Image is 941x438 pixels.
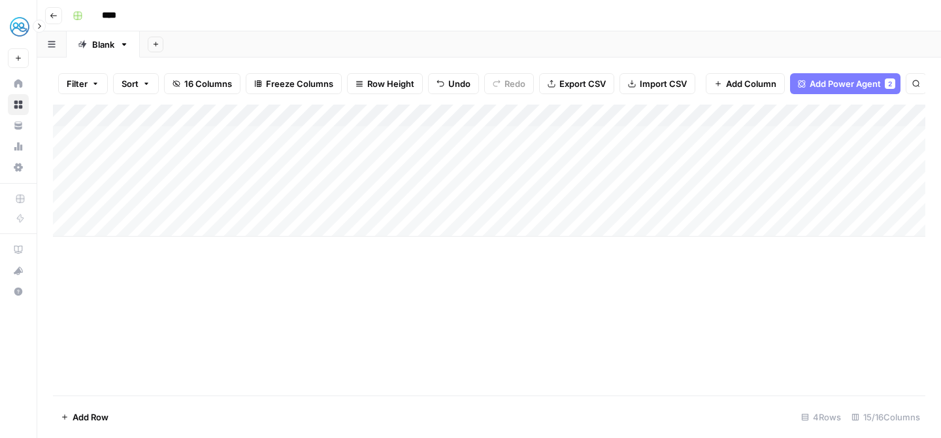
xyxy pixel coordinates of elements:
button: What's new? [8,260,29,281]
span: Add Row [73,411,108,424]
button: Filter [58,73,108,94]
button: Add Row [53,407,116,428]
span: Filter [67,77,88,90]
a: Settings [8,157,29,178]
a: Blank [67,31,140,58]
span: Add Power Agent [810,77,881,90]
button: Add Power Agent2 [790,73,900,94]
button: Sort [113,73,159,94]
span: Sort [122,77,139,90]
a: Home [8,73,29,94]
span: Import CSV [640,77,687,90]
div: 4 Rows [796,407,846,428]
button: Row Height [347,73,423,94]
a: Browse [8,94,29,115]
span: Row Height [367,77,414,90]
div: Blank [92,38,114,51]
div: 2 [885,78,895,89]
div: What's new? [8,261,28,280]
span: Export CSV [559,77,606,90]
button: Undo [428,73,479,94]
span: Redo [504,77,525,90]
button: Add Column [706,73,785,94]
img: MyHealthTeam Logo [8,15,31,39]
span: Undo [448,77,470,90]
button: Export CSV [539,73,614,94]
button: Workspace: MyHealthTeam [8,10,29,43]
span: 16 Columns [184,77,232,90]
span: 2 [888,78,892,89]
button: 16 Columns [164,73,240,94]
span: Add Column [726,77,776,90]
span: Freeze Columns [266,77,333,90]
a: AirOps Academy [8,239,29,260]
button: Redo [484,73,534,94]
button: Import CSV [619,73,695,94]
button: Help + Support [8,281,29,302]
button: Freeze Columns [246,73,342,94]
div: 15/16 Columns [846,407,925,428]
a: Your Data [8,115,29,136]
a: Usage [8,136,29,157]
